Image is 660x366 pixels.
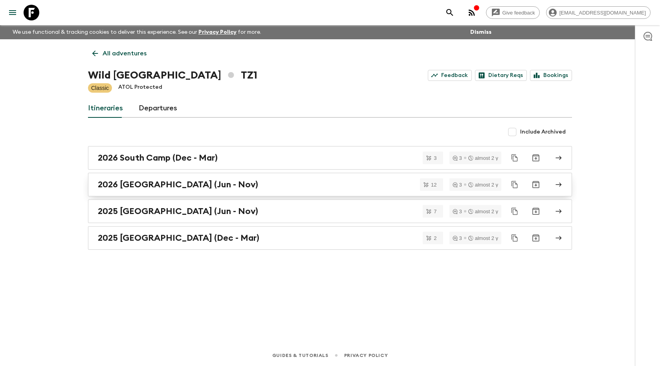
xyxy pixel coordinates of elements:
div: almost 2 y [468,236,498,241]
div: almost 2 y [468,156,498,161]
button: Archive [528,203,544,219]
button: Duplicate [508,151,522,165]
a: Departures [139,99,177,118]
div: 3 [453,236,462,241]
span: 3 [429,156,441,161]
p: We use functional & tracking cookies to deliver this experience. See our for more. [9,25,264,39]
h1: Wild [GEOGRAPHIC_DATA] TZ1 [88,68,257,83]
a: Feedback [428,70,472,81]
a: 2025 [GEOGRAPHIC_DATA] (Dec - Mar) [88,226,572,250]
div: 3 [453,182,462,187]
a: All adventures [88,46,151,61]
p: ATOL Protected [118,83,162,93]
div: [EMAIL_ADDRESS][DOMAIN_NAME] [546,6,651,19]
a: Guides & Tutorials [272,351,328,360]
div: almost 2 y [468,209,498,214]
div: 3 [453,156,462,161]
button: Archive [528,150,544,166]
button: Duplicate [508,204,522,218]
a: Itineraries [88,99,123,118]
a: Dietary Reqs [475,70,527,81]
button: Duplicate [508,178,522,192]
button: Archive [528,177,544,192]
a: Privacy Policy [198,29,236,35]
button: Dismiss [468,27,493,38]
h2: 2025 [GEOGRAPHIC_DATA] (Dec - Mar) [98,233,259,243]
span: 7 [429,209,441,214]
div: 3 [453,209,462,214]
a: Give feedback [486,6,540,19]
button: Archive [528,230,544,246]
span: 2 [429,236,441,241]
a: 2025 [GEOGRAPHIC_DATA] (Jun - Nov) [88,199,572,223]
span: [EMAIL_ADDRESS][DOMAIN_NAME] [555,10,650,16]
a: Privacy Policy [344,351,388,360]
a: 2026 [GEOGRAPHIC_DATA] (Jun - Nov) [88,173,572,196]
span: 12 [426,182,441,187]
h2: 2026 [GEOGRAPHIC_DATA] (Jun - Nov) [98,179,258,190]
span: Include Archived [520,128,566,136]
div: almost 2 y [468,182,498,187]
p: Classic [91,84,109,92]
button: menu [5,5,20,20]
p: All adventures [103,49,147,58]
span: Give feedback [498,10,539,16]
h2: 2026 South Camp (Dec - Mar) [98,153,218,163]
button: Duplicate [508,231,522,245]
a: 2026 South Camp (Dec - Mar) [88,146,572,170]
h2: 2025 [GEOGRAPHIC_DATA] (Jun - Nov) [98,206,258,216]
button: search adventures [442,5,458,20]
a: Bookings [530,70,572,81]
